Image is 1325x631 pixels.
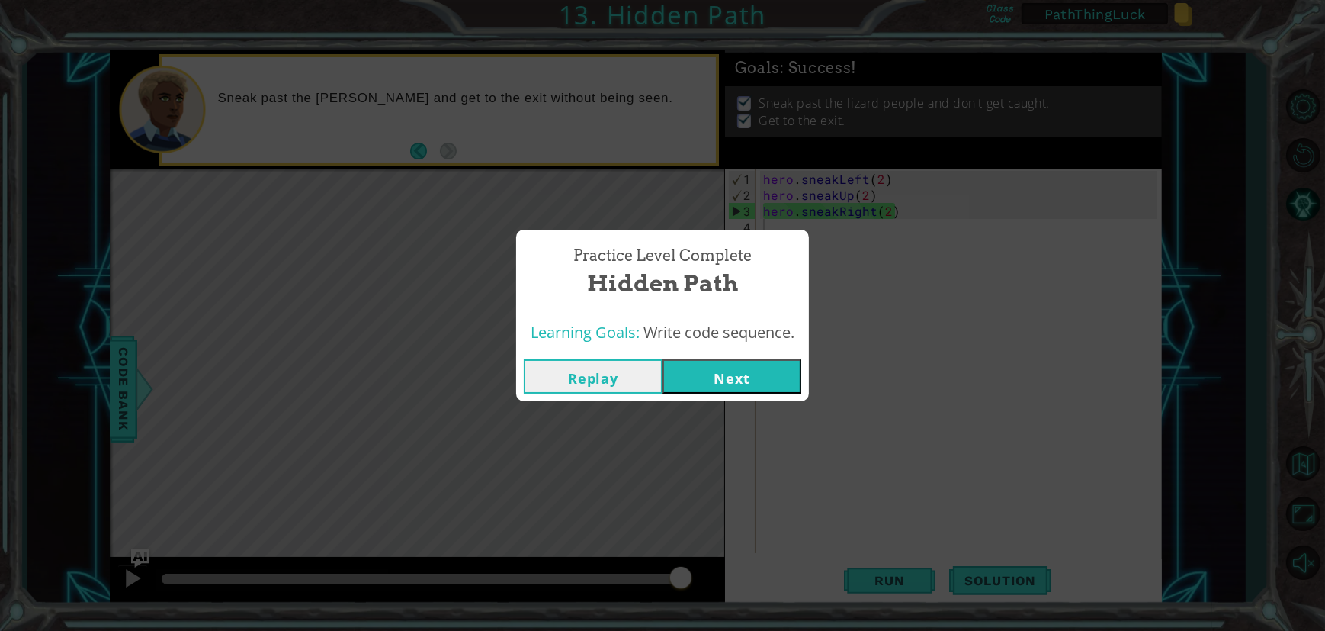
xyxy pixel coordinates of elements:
[573,245,752,267] span: Practice Level Complete
[531,322,640,343] span: Learning Goals:
[587,267,738,300] span: Hidden Path
[662,359,801,394] button: Next
[643,322,794,343] span: Write code sequence.
[524,359,662,394] button: Replay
